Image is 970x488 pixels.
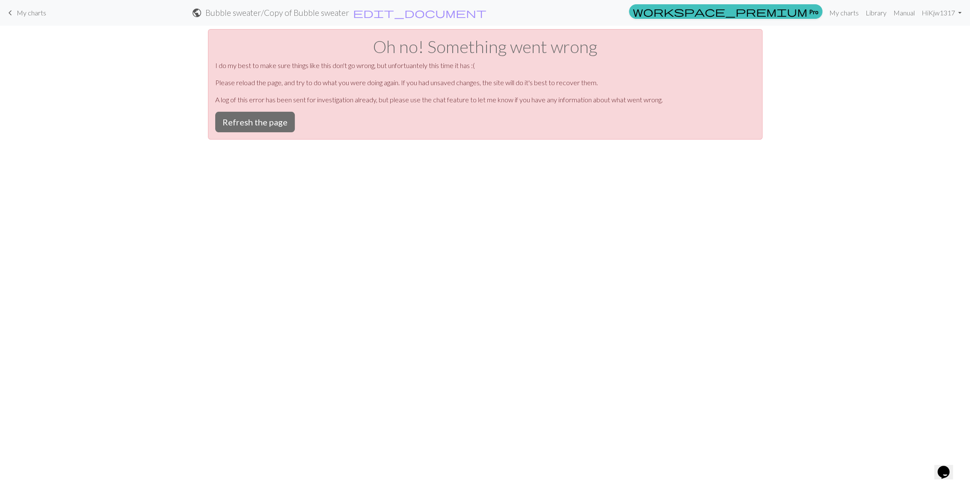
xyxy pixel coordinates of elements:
[5,7,15,19] span: keyboard_arrow_left
[17,9,46,17] span: My charts
[890,4,918,21] a: Manual
[826,4,862,21] a: My charts
[215,36,755,57] h1: Oh no! Something went wrong
[215,60,755,71] p: I do my best to make sure things like this don't go wrong, but unfortuantely this time it has :(
[192,7,202,19] span: public
[215,112,295,132] button: Refresh the page
[215,77,755,88] p: Please reload the page, and try to do what you were doing again. If you had unsaved changes, the ...
[5,6,46,20] a: My charts
[918,4,965,21] a: HiKjw1317
[629,4,822,19] a: Pro
[633,6,807,18] span: workspace_premium
[934,454,961,479] iframe: chat widget
[353,7,486,19] span: edit_document
[205,8,349,18] h2: Bubble sweater / Copy of Bubble sweater
[862,4,890,21] a: Library
[215,95,755,105] p: A log of this error has been sent for investigation already, but please use the chat feature to l...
